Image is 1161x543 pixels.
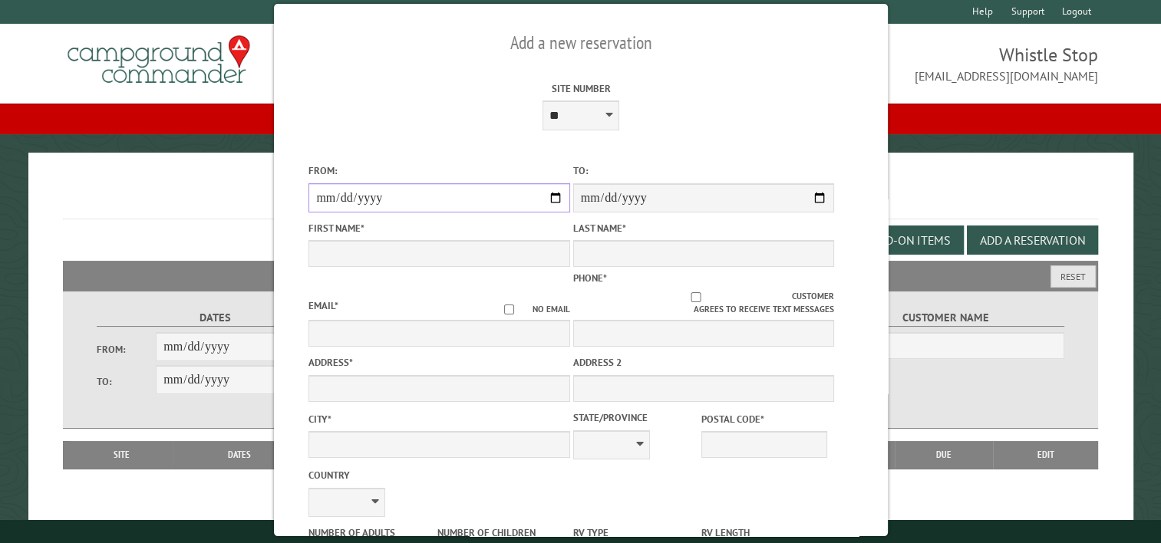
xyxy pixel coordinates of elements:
[701,412,826,426] label: Postal Code
[308,28,853,58] h2: Add a new reservation
[485,304,532,314] input: No email
[993,441,1098,469] th: Edit
[832,225,964,255] button: Edit Add-on Items
[599,292,792,302] input: Customer agrees to receive text messages
[71,441,173,469] th: Site
[967,225,1098,255] button: Add a Reservation
[572,525,698,540] label: RV Type
[572,355,833,370] label: Address 2
[97,309,335,327] label: Dates
[572,290,833,316] label: Customer agrees to receive text messages
[63,261,1098,290] h2: Filters
[572,410,698,425] label: State/Province
[572,221,833,235] label: Last Name
[450,81,711,96] label: Site Number
[173,441,306,469] th: Dates
[308,525,434,540] label: Number of Adults
[63,177,1098,219] h1: Reservations
[308,468,569,482] label: Country
[701,525,826,540] label: RV Length
[485,303,569,316] label: No email
[308,355,569,370] label: Address
[308,299,338,312] label: Email
[1051,265,1096,288] button: Reset
[308,163,569,178] label: From:
[97,374,157,389] label: To:
[572,163,833,178] label: To:
[308,221,569,235] label: First Name
[572,271,606,285] label: Phone
[308,412,569,426] label: City
[895,441,993,469] th: Due
[63,30,255,90] img: Campground Commander
[826,309,1065,327] label: Customer Name
[97,342,157,357] label: From:
[437,525,562,540] label: Number of Children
